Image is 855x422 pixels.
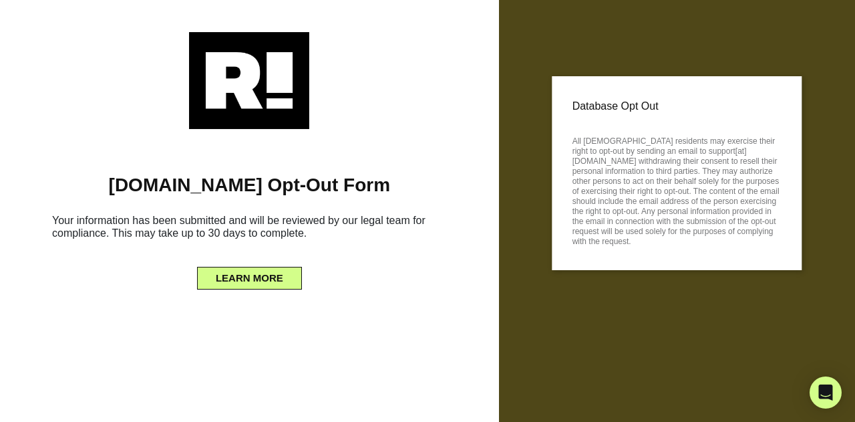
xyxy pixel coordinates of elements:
[20,209,479,250] h6: Your information has been submitted and will be reviewed by our legal team for compliance. This m...
[197,269,302,280] a: LEARN MORE
[572,132,782,247] p: All [DEMOGRAPHIC_DATA] residents may exercise their right to opt-out by sending an email to suppo...
[572,96,782,116] p: Database Opt Out
[189,32,309,129] img: Retention.com
[810,377,842,409] div: Open Intercom Messenger
[20,174,479,197] h1: [DOMAIN_NAME] Opt-Out Form
[197,267,302,290] button: LEARN MORE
